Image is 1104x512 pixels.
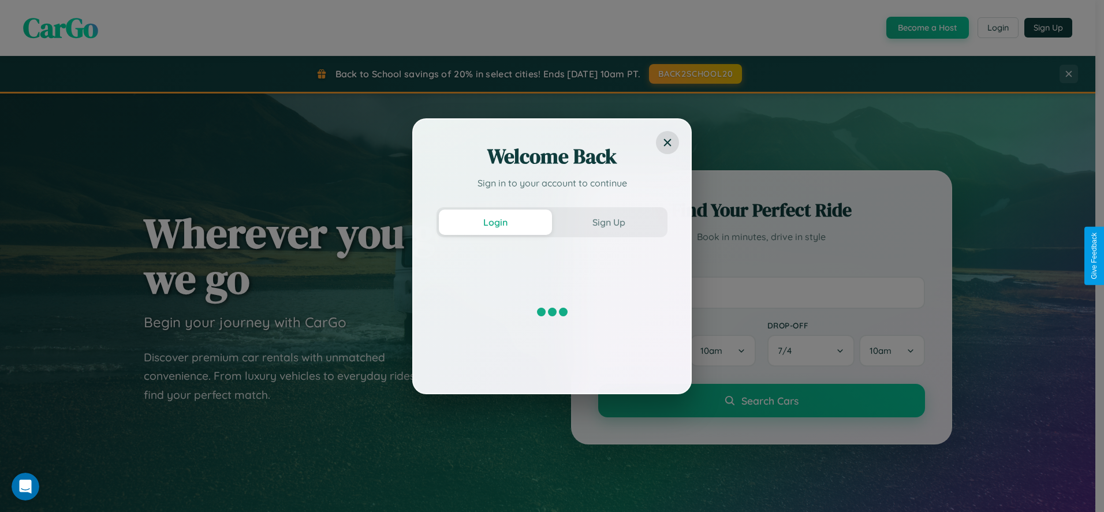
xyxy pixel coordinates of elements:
p: Sign in to your account to continue [437,176,667,190]
h2: Welcome Back [437,143,667,170]
div: Give Feedback [1090,233,1098,279]
button: Login [439,210,552,235]
button: Sign Up [552,210,665,235]
iframe: Intercom live chat [12,473,39,500]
